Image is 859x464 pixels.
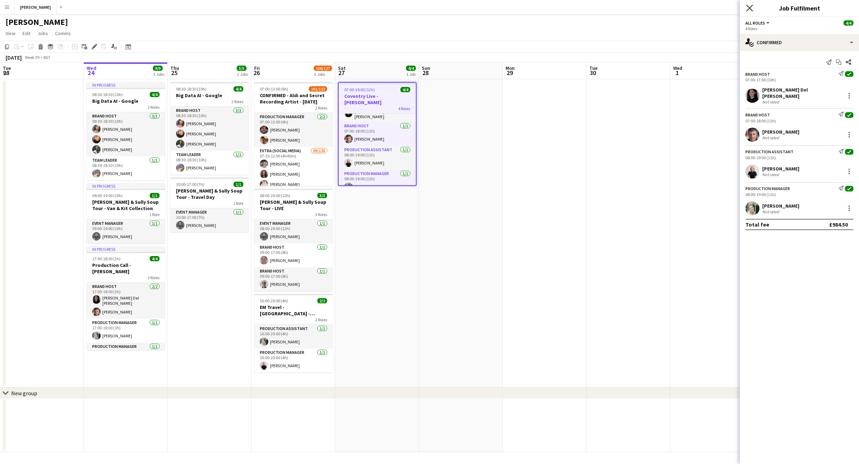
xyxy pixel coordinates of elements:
span: 3/3 [317,193,327,198]
app-card-role: Brand Host3/308:30-18:30 (10h)[PERSON_NAME][PERSON_NAME][PERSON_NAME] [87,112,165,156]
span: 2 Roles [148,105,160,110]
div: BST [43,55,50,60]
app-job-card: 08:00-20:00 (12h)3/3[PERSON_NAME] & Sully Soup Tour - LIVE3 RolesEvent Manager1/108:00-20:00 (12h... [254,189,333,291]
div: 07:00-18:00 (11h) [745,118,853,123]
app-card-role: Event Manager1/108:00-20:00 (12h)[PERSON_NAME] [254,220,333,243]
a: View [3,29,18,38]
div: Confirmed [740,34,859,51]
span: 4/4 [150,256,160,261]
div: Production Assistant [745,149,793,154]
div: In progress [87,82,165,88]
span: 28 [421,69,430,77]
div: £984.50 [829,221,848,228]
app-card-role: Event Manager1/109:00-19:00 (10h)[PERSON_NAME] [87,220,165,243]
h3: EM Travel - [GEOGRAPHIC_DATA] - [GEOGRAPHIC_DATA] [254,304,333,317]
h3: Coventry Live - [PERSON_NAME] [339,93,416,106]
div: In progress [87,246,165,252]
app-job-card: 07:00-13:00 (6h)101/122CONFIRMED - Aldi and Secret Recording Artist - [DATE]2 RolesProduction Man... [254,82,333,186]
span: 09:00-19:00 (10h) [92,193,123,198]
span: 101/122 [309,86,327,92]
span: 16:00-20:00 (4h) [260,298,288,303]
div: 2 Jobs [237,72,248,77]
span: 26 [253,69,260,77]
span: 3 Roles [315,212,327,217]
span: 30 [588,69,597,77]
app-job-card: In progress17:00-18:00 (1h)4/4Production Call - [PERSON_NAME]3 RolesBrand Host2/217:00-18:00 (1h)... [87,246,165,350]
div: Not rated [762,99,780,105]
span: Tue [589,65,597,71]
h3: Big Data AI - Google [170,92,249,99]
div: 1 Job [406,72,415,77]
app-job-card: 16:00-20:00 (4h)2/2EM Travel - [GEOGRAPHIC_DATA] - [GEOGRAPHIC_DATA]2 RolesProduction Assistant1/... [254,294,333,372]
span: Tue [3,65,11,71]
span: Sun [422,65,430,71]
div: [PERSON_NAME] [762,129,799,135]
span: 2/2 [317,298,327,303]
span: 24 [86,69,96,77]
span: 2 Roles [315,105,327,110]
app-card-role: Production Manager1/116:00-20:00 (4h)[PERSON_NAME] [254,349,333,372]
span: 1 [672,69,682,77]
span: 4 Roles [398,106,410,111]
span: Edit [22,30,31,36]
span: 5/5 [237,66,246,71]
span: Jobs [38,30,48,36]
span: 10:00-17:00 (7h) [176,182,204,187]
div: New group [11,390,37,397]
span: 08:30-18:30 (10h) [176,86,207,92]
h3: Job Fulfilment [740,4,859,13]
span: All roles [745,20,765,26]
div: [DATE] [6,54,22,61]
h3: [PERSON_NAME] & Sully Soup Tour - Van & Kit Collection [87,199,165,211]
app-card-role: Production Manager1/117:00-18:00 (1h)[PERSON_NAME] [87,319,165,343]
app-job-card: In progress09:00-19:00 (10h)1/1[PERSON_NAME] & Sully Soup Tour - Van & Kit Collection1 RoleEvent ... [87,183,165,243]
span: 106/127 [314,66,332,71]
span: Fri [254,65,260,71]
span: 1/1 [234,182,243,187]
span: Thu [170,65,179,71]
span: 4/4 [234,86,243,92]
app-card-role: Brand Host3/308:30-18:30 (10h)[PERSON_NAME][PERSON_NAME][PERSON_NAME] [170,107,249,151]
app-card-role: Brand Host1/107:00-18:00 (11h)[PERSON_NAME] [339,122,416,146]
div: Production Manager [745,186,790,191]
span: 07:00-13:00 (6h) [260,86,288,92]
span: 25 [169,69,179,77]
div: 07:00-19:00 (12h)4/4Coventry Live - [PERSON_NAME]4 RolesBrand Host1/107:00-17:00 (10h)[PERSON_NAM... [338,82,417,186]
span: 4/4 [150,92,160,97]
app-card-role: Production Assistant1/108:00-19:00 (11h)[PERSON_NAME] [339,146,416,170]
h3: CONFIRMED - Aldi and Secret Recording Artist - [DATE] [254,92,333,105]
span: 2 Roles [231,99,243,104]
a: Edit [20,29,33,38]
a: Jobs [35,29,51,38]
div: In progress [87,183,165,189]
h3: [PERSON_NAME] & Sully Soup Tour - LIVE [254,199,333,211]
app-card-role: Brand Host2/217:00-18:00 (1h)[PERSON_NAME] Del [PERSON_NAME][PERSON_NAME] [87,283,165,319]
span: 2 Roles [315,317,327,322]
span: 4/4 [400,87,410,92]
button: All roles [745,20,771,26]
div: Brand Host [745,112,770,117]
div: 07:00-17:00 (10h) [745,77,853,82]
app-job-card: 10:00-17:00 (7h)1/1[PERSON_NAME] & Sully Soup Tour - Travel Day1 RoleEvent Manager1/110:00-17:00 ... [170,177,249,232]
div: Not rated [762,172,780,177]
span: Mon [506,65,515,71]
div: In progress08:30-18:30 (10h)4/4Big Data AI - Google2 RolesBrand Host3/308:30-18:30 (10h)[PERSON_N... [87,82,165,180]
span: Sat [338,65,346,71]
app-card-role: Brand Host1/109:00-17:00 (8h)[PERSON_NAME] [254,243,333,267]
app-card-role: Team Leader1/108:30-18:30 (10h)[PERSON_NAME] [170,151,249,175]
span: 08:30-18:30 (10h) [92,92,123,97]
div: 08:00-19:00 (11h) [745,155,853,160]
button: [PERSON_NAME] [14,0,57,14]
div: 3 Jobs [153,72,164,77]
div: Total fee [745,221,769,228]
app-card-role: Production Manager1/108:00-19:00 (11h)[PERSON_NAME] [339,170,416,194]
span: 1/1 [150,193,160,198]
div: Not rated [762,209,780,214]
span: 3 Roles [148,275,160,280]
span: Wed [673,65,682,71]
